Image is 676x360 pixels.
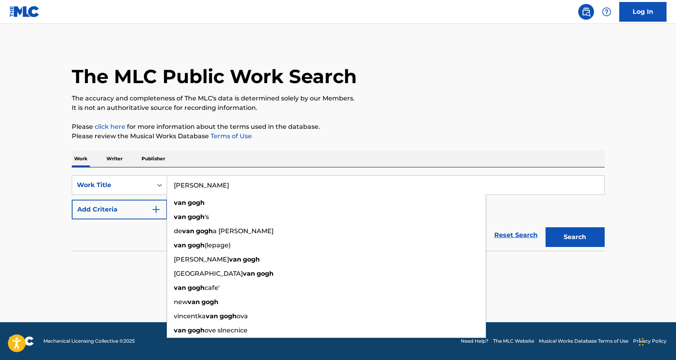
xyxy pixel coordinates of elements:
[581,7,591,17] img: search
[188,213,205,221] strong: gogh
[174,270,243,277] span: [GEOGRAPHIC_DATA]
[243,270,255,277] strong: van
[196,227,213,235] strong: gogh
[220,312,237,320] strong: gogh
[599,4,615,20] div: Help
[188,284,205,291] strong: gogh
[188,298,200,306] strong: van
[72,150,90,167] p: Work
[72,132,605,141] p: Please review the Musical Works Database
[188,241,205,249] strong: gogh
[201,298,218,306] strong: gogh
[174,298,188,306] span: new
[174,241,186,249] strong: van
[257,270,274,277] strong: gogh
[188,199,205,206] strong: gogh
[9,336,34,346] img: logo
[209,132,252,140] a: Terms of Use
[602,7,611,17] img: help
[72,103,605,113] p: It is not an authoritative source for recording information.
[174,284,186,291] strong: van
[490,226,542,244] a: Reset Search
[205,213,209,221] span: 's
[151,205,161,214] img: 9d2ae6d4665cec9f34b9.svg
[182,227,194,235] strong: van
[578,4,594,20] a: Public Search
[243,256,260,263] strong: gogh
[493,338,534,345] a: The MLC Website
[9,6,40,17] img: MLC Logo
[139,150,168,167] p: Publisher
[174,312,206,320] span: vincentka
[104,150,125,167] p: Writer
[461,338,488,345] a: Need Help?
[72,200,167,219] button: Add Criteria
[206,312,218,320] strong: van
[174,199,186,206] strong: van
[174,327,186,334] strong: van
[205,284,220,291] span: cafe'
[188,327,205,334] strong: gogh
[174,227,182,235] span: de
[539,338,628,345] a: Musical Works Database Terms of Use
[77,180,148,190] div: Work Title
[205,241,231,249] span: (lepage)
[174,256,229,263] span: [PERSON_NAME]
[95,123,125,130] a: click here
[637,322,676,360] iframe: Chat Widget
[546,227,605,247] button: Search
[72,65,357,88] h1: The MLC Public Work Search
[213,227,274,235] span: a [PERSON_NAME]
[229,256,241,263] strong: van
[639,330,644,354] div: Drag
[633,338,667,345] a: Privacy Policy
[174,213,186,221] strong: van
[72,175,605,251] form: Search Form
[43,338,135,345] span: Mechanical Licensing Collective © 2025
[619,2,667,22] a: Log In
[237,312,248,320] span: ova
[205,327,248,334] span: ove slnecnice
[72,122,605,132] p: Please for more information about the terms used in the database.
[72,94,605,103] p: The accuracy and completeness of The MLC's data is determined solely by our Members.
